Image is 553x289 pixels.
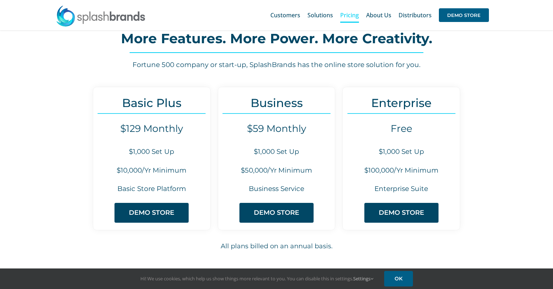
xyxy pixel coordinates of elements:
[343,184,460,194] h6: Enterprise Suite
[340,4,359,27] a: Pricing
[114,203,189,223] a: DEMO STORE
[343,166,460,175] h6: $100,000/Yr Minimum
[439,8,489,22] span: DEMO STORE
[270,12,300,18] span: Customers
[239,203,314,223] a: DEMO STORE
[218,96,335,110] h3: Business
[439,4,489,27] a: DEMO STORE
[399,12,432,18] span: Distributors
[93,166,210,175] h6: $10,000/Yr Minimum
[379,209,424,217] span: DEMO STORE
[93,147,210,157] h6: $1,000 Set Up
[307,12,333,18] span: Solutions
[28,241,525,251] h6: All plans billed on an annual basis.
[343,96,460,110] h3: Enterprise
[56,5,146,27] img: SplashBrands.com Logo
[254,209,299,217] span: DEMO STORE
[340,12,359,18] span: Pricing
[218,184,335,194] h6: Business Service
[366,12,391,18] span: About Us
[364,203,439,223] a: DEMO STORE
[353,275,373,282] a: Settings
[399,4,432,27] a: Distributors
[218,123,335,134] h4: $59 Monthly
[93,96,210,110] h3: Basic Plus
[36,60,517,70] h6: Fortune 500 company or start-up, SplashBrands has the online store solution for you.
[93,123,210,134] h4: $129 Monthly
[218,166,335,175] h6: $50,000/Yr Minimum
[218,147,335,157] h6: $1,000 Set Up
[93,184,210,194] h6: Basic Store Platform
[384,271,413,286] a: OK
[129,209,174,217] span: DEMO STORE
[140,275,373,282] span: Hi! We use cookies, which help us show things more relevant to you. You can disable this in setti...
[270,4,489,27] nav: Main Menu Sticky
[36,31,517,46] h2: More Features. More Power. More Creativity.
[343,147,460,157] h6: $1,000 Set Up
[343,123,460,134] h4: Free
[270,4,300,27] a: Customers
